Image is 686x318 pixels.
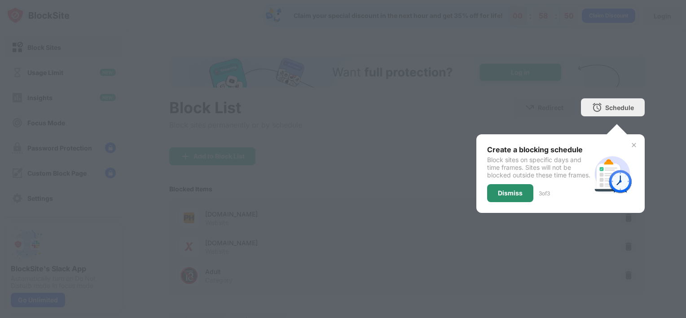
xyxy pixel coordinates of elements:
[630,141,638,149] img: x-button.svg
[498,190,523,197] div: Dismiss
[591,152,634,195] img: schedule.svg
[605,104,634,111] div: Schedule
[487,145,591,154] div: Create a blocking schedule
[539,190,550,197] div: 3 of 3
[487,156,591,179] div: Block sites on specific days and time frames. Sites will not be blocked outside these time frames.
